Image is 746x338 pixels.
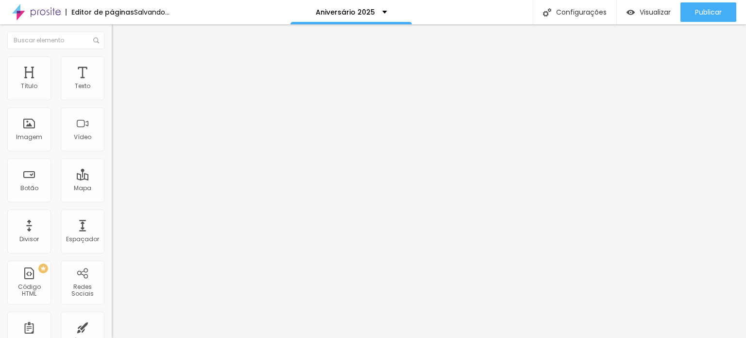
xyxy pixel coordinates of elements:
input: Buscar elemento [7,32,104,49]
img: Icone [543,8,551,17]
div: Mapa [74,185,91,192]
img: Icone [93,37,99,43]
span: Visualizar [640,8,671,16]
img: view-1.svg [627,8,635,17]
div: Imagem [16,134,42,141]
div: Espaçador [66,236,99,243]
div: Divisor [19,236,39,243]
p: Aniversário 2025 [316,9,375,16]
div: Redes Sociais [63,284,102,298]
button: Visualizar [617,2,680,22]
div: Código HTML [10,284,48,298]
div: Vídeo [74,134,91,141]
div: Salvando... [134,9,170,16]
div: Texto [75,83,90,89]
div: Botão [20,185,38,192]
div: Título [21,83,37,89]
button: Publicar [680,2,736,22]
span: Publicar [695,8,722,16]
div: Editor de páginas [66,9,134,16]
